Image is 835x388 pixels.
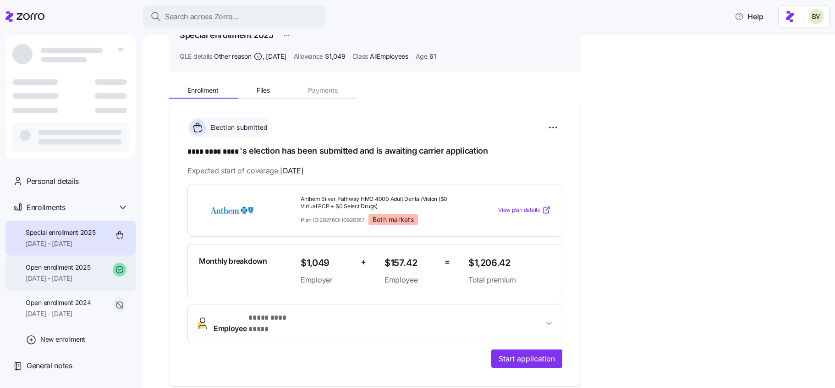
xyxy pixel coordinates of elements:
[498,206,540,215] span: View plan details
[498,205,551,215] a: View plan details
[301,255,353,271] span: $1,049
[40,335,85,344] span: New enrollment
[27,176,79,187] span: Personal details
[214,52,286,61] span: Other reason ,
[26,263,90,272] span: Open enrollment 2025
[468,255,551,271] span: $1,206.42
[373,216,414,224] span: Both markets
[727,7,771,26] button: Help
[208,123,268,132] span: Election submitted
[294,52,323,61] span: Allowance
[416,52,428,61] span: Age
[26,239,96,248] span: [DATE] - [DATE]
[26,274,90,283] span: [DATE] - [DATE]
[143,6,326,28] button: Search across Zorro...
[301,274,353,286] span: Employer
[809,9,824,24] img: 676487ef2089eb4995defdc85707b4f5
[199,200,265,221] img: Anthem
[370,52,408,61] span: AllEmployees
[26,309,91,318] span: [DATE] - [DATE]
[468,274,551,286] span: Total premium
[361,255,366,269] span: +
[445,255,450,269] span: =
[187,87,219,94] span: Enrollment
[735,11,764,22] span: Help
[325,52,345,61] span: $1,049
[301,216,365,224] span: Plan ID: 29276OH0920917
[180,29,274,41] h1: Special enrollment 2025
[187,145,562,158] h1: 's election has been submitted and is awaiting carrier application
[301,195,461,211] span: Anthem Silver Pathway HMO 4000 Adult Dental/Vision ($0 Virtual PCP + $0 Select Drugs)
[26,228,96,237] span: Special enrollment 2025
[385,274,437,286] span: Employee
[180,52,212,61] span: QLE details
[26,298,91,307] span: Open enrollment 2024
[199,255,267,267] span: Monthly breakdown
[27,202,65,213] span: Enrollments
[429,52,436,61] span: 61
[187,165,303,177] span: Expected start of coverage
[27,360,72,371] span: General notes
[491,349,562,368] button: Start application
[257,87,270,94] span: Files
[385,255,437,271] span: $157.42
[308,87,338,94] span: Payments
[266,52,286,61] span: [DATE]
[165,11,239,22] span: Search across Zorro...
[352,52,368,61] span: Class
[280,165,303,177] span: [DATE]
[499,353,555,364] span: Start application
[214,312,305,334] span: Employee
